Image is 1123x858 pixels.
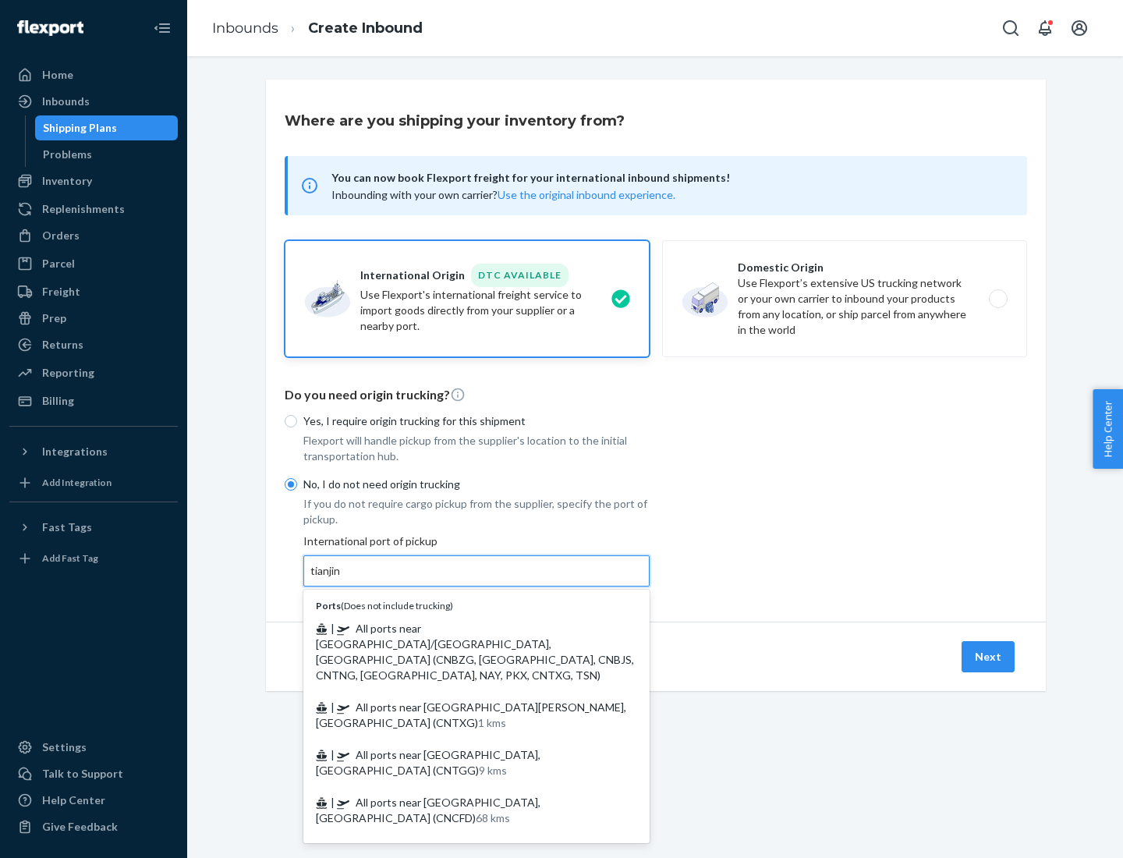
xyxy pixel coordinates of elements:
[9,546,178,571] a: Add Fast Tag
[478,716,506,729] span: 1 kms
[331,700,335,714] span: |
[9,306,178,331] a: Prep
[42,365,94,381] div: Reporting
[331,188,675,201] span: Inbounding with your own carrier?
[316,600,341,612] b: Ports
[9,788,178,813] a: Help Center
[9,388,178,413] a: Billing
[9,223,178,248] a: Orders
[9,89,178,114] a: Inbounds
[42,67,73,83] div: Home
[42,551,98,565] div: Add Fast Tag
[42,94,90,109] div: Inbounds
[476,811,510,824] span: 68 kms
[9,470,178,495] a: Add Integration
[9,761,178,786] a: Talk to Support
[42,739,87,755] div: Settings
[42,201,125,217] div: Replenishments
[9,360,178,385] a: Reporting
[285,478,297,491] input: No, I do not need origin trucking
[308,19,423,37] a: Create Inbound
[303,477,650,492] p: No, I do not need origin trucking
[9,251,178,276] a: Parcel
[42,792,105,808] div: Help Center
[42,444,108,459] div: Integrations
[498,187,675,203] button: Use the original inbound experience.
[17,20,83,36] img: Flexport logo
[303,433,650,464] p: Flexport will handle pickup from the supplier's location to the initial transportation hub.
[9,332,178,357] a: Returns
[285,415,297,427] input: Yes, I require origin trucking for this shipment
[316,600,453,612] span: ( Does not include trucking )
[42,256,75,271] div: Parcel
[42,519,92,535] div: Fast Tags
[285,386,1027,404] p: Do you need origin trucking?
[316,796,540,824] span: All ports near [GEOGRAPHIC_DATA], [GEOGRAPHIC_DATA] (CNCFD)
[212,19,278,37] a: Inbounds
[9,515,178,540] button: Fast Tags
[42,173,92,189] div: Inventory
[479,764,507,777] span: 9 kms
[9,735,178,760] a: Settings
[147,12,178,44] button: Close Navigation
[9,279,178,304] a: Freight
[331,748,335,761] span: |
[9,814,178,839] button: Give Feedback
[9,197,178,222] a: Replenishments
[1093,389,1123,469] button: Help Center
[303,534,650,587] div: International port of pickup
[331,796,335,809] span: |
[42,228,80,243] div: Orders
[42,337,83,353] div: Returns
[1029,12,1061,44] button: Open notifications
[285,111,625,131] h3: Where are you shipping your inventory from?
[9,168,178,193] a: Inventory
[303,413,650,429] p: Yes, I require origin trucking for this shipment
[995,12,1026,44] button: Open Search Box
[9,62,178,87] a: Home
[42,393,74,409] div: Billing
[42,284,80,300] div: Freight
[43,147,92,162] div: Problems
[962,641,1015,672] button: Next
[200,5,435,51] ol: breadcrumbs
[42,819,118,835] div: Give Feedback
[331,622,335,635] span: |
[35,142,179,167] a: Problems
[316,622,634,682] span: All ports near [GEOGRAPHIC_DATA]/[GEOGRAPHIC_DATA], [GEOGRAPHIC_DATA] (CNBZG, [GEOGRAPHIC_DATA], ...
[331,168,1008,187] span: You can now book Flexport freight for your international inbound shipments!
[43,120,117,136] div: Shipping Plans
[9,439,178,464] button: Integrations
[42,310,66,326] div: Prep
[35,115,179,140] a: Shipping Plans
[303,496,650,527] p: If you do not require cargo pickup from the supplier, specify the port of pickup.
[42,476,112,489] div: Add Integration
[1064,12,1095,44] button: Open account menu
[316,748,540,777] span: All ports near [GEOGRAPHIC_DATA], [GEOGRAPHIC_DATA] (CNTGG)
[316,700,626,729] span: All ports near [GEOGRAPHIC_DATA][PERSON_NAME], [GEOGRAPHIC_DATA] (CNTXG)
[42,766,123,782] div: Talk to Support
[310,563,342,579] input: Ports(Does not include trucking) | All ports near [GEOGRAPHIC_DATA]/[GEOGRAPHIC_DATA], [GEOGRAPHI...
